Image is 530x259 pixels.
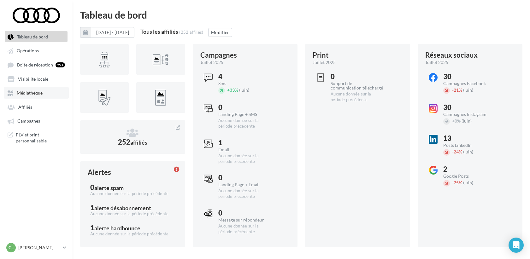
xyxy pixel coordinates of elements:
div: Aucune donnée sur la période précédente [90,211,175,217]
a: Campagnes [4,115,69,126]
span: Visibilité locale [18,76,48,82]
a: Opérations [4,45,69,56]
div: 13 [443,135,496,142]
div: Aucune donnée sur la période précédente [331,91,383,103]
div: Posts LinkedIn [443,143,496,147]
span: Cl [9,245,14,251]
div: 1 [218,139,271,146]
span: affiliés [130,139,147,146]
div: 0 [218,174,271,181]
span: (juin) [462,118,472,124]
span: Affiliés [18,104,32,110]
div: 0 [331,73,383,80]
div: Landing Page + SMS [218,112,271,117]
div: (252 affiliés) [179,30,203,35]
div: 30 [443,104,496,111]
p: [PERSON_NAME] [18,245,60,251]
div: Aucune donnée sur la période précédente [218,153,271,164]
a: Tableau de bord [4,31,69,42]
span: 0% [452,118,461,124]
div: 99+ [56,62,65,67]
span: 24% [452,149,462,154]
div: 30 [443,73,496,80]
div: 0 [218,210,271,216]
span: Boîte de réception [17,62,53,67]
span: PLV et print personnalisable [16,132,65,144]
span: juillet 2025 [200,59,223,66]
div: Tous les affiliés [140,29,178,34]
div: Message sur répondeur [218,218,271,222]
div: Print [313,52,329,59]
div: Réseaux sociaux [425,52,478,59]
span: 252 [118,138,147,146]
span: Opérations [17,48,39,54]
div: Aucune donnée sur la période précédente [218,118,271,129]
span: Tableau de bord [17,34,48,39]
a: Affiliés [4,101,69,112]
div: 0 [90,184,175,191]
div: Campagnes Instagram [443,112,496,117]
div: Alertes [88,169,111,176]
span: 21% [452,87,462,93]
span: (juin) [463,149,473,154]
div: 1 [90,204,175,211]
div: Aucune donnée sur la période précédente [218,223,271,235]
div: 1 [90,224,175,231]
span: - [452,180,454,185]
a: PLV et print personnalisable [4,129,69,147]
div: Tableau de bord [80,10,522,20]
div: alerte spam [94,185,124,191]
span: - [452,87,454,93]
span: juillet 2025 [425,59,448,66]
div: alerte hardbounce [94,225,140,231]
span: 33% [227,87,238,93]
div: Landing Page + Email [218,182,271,187]
span: + [227,87,230,93]
span: Médiathèque [17,90,43,96]
div: Sms [218,81,271,86]
span: Campagnes [17,118,40,124]
div: Email [218,147,271,152]
span: - [452,149,454,154]
div: alerte désabonnement [94,205,151,211]
div: Campagnes Facebook [443,81,496,86]
button: [DATE] - [DATE] [80,27,134,38]
span: + [452,118,455,124]
div: Support de communication téléchargé [331,81,383,90]
span: juillet 2025 [313,59,336,66]
a: Boîte de réception 99+ [4,59,69,71]
button: [DATE] - [DATE] [91,27,134,38]
div: Aucune donnée sur la période précédente [90,231,175,237]
div: Open Intercom Messenger [509,238,524,253]
div: 4 [218,73,271,80]
span: 75% [452,180,462,185]
span: (juin) [239,87,249,93]
div: 2 [443,166,496,173]
div: Aucune donnée sur la période précédente [218,188,271,199]
div: Google Posts [443,174,496,178]
div: 0 [218,104,271,111]
div: Aucune donnée sur la période précédente [90,191,175,197]
button: Modifier [208,28,232,37]
a: Médiathèque [4,87,69,98]
span: (juin) [463,180,473,185]
div: Campagnes [200,52,237,59]
span: (juin) [463,87,473,93]
a: Visibilité locale [4,73,69,84]
a: Cl [PERSON_NAME] [5,242,68,254]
